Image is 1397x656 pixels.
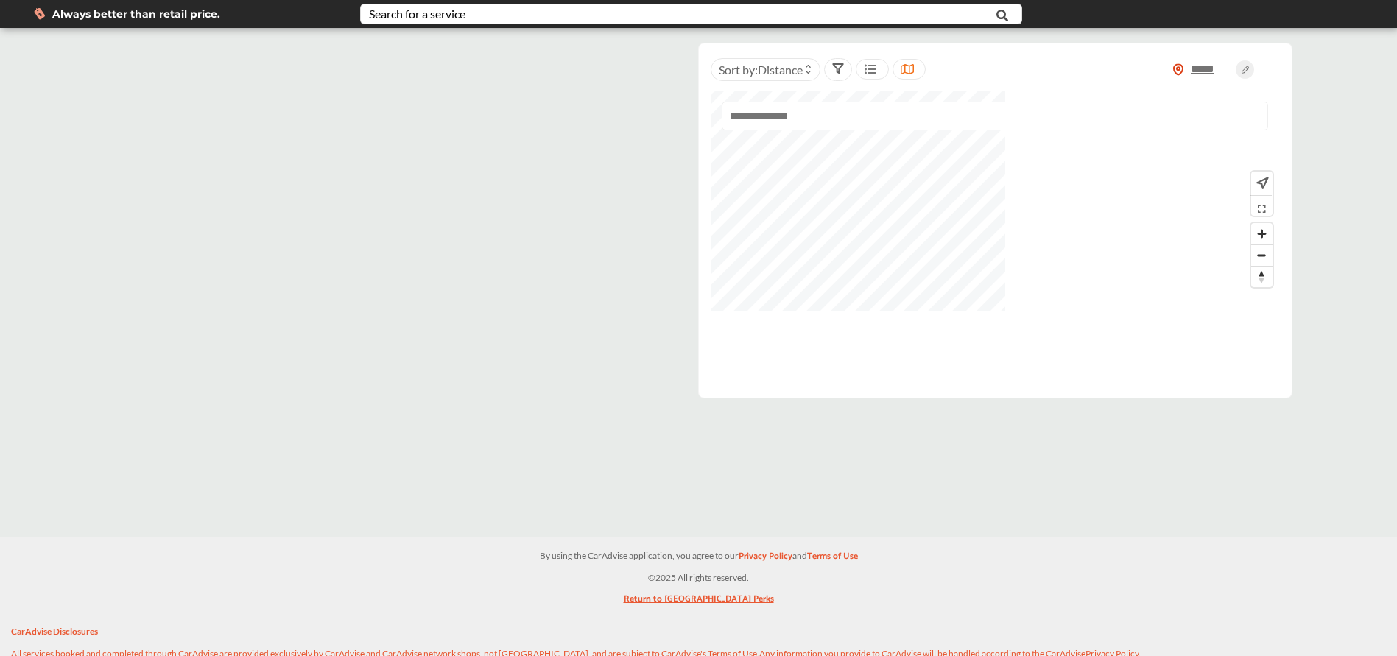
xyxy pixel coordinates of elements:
div: Search for a service [369,8,465,20]
button: Zoom in [1251,223,1273,244]
span: Distance [758,63,803,77]
a: Privacy Policy [739,549,792,571]
a: Terms of Use [807,549,858,571]
span: Sort by : [719,63,803,77]
button: Reset bearing to north [1251,266,1273,287]
span: Always better than retail price. [52,9,220,19]
img: recenter.ce011a49.svg [1253,175,1269,191]
button: Zoom out [1251,244,1273,266]
strong: CarAdvise Disclosures [11,626,98,637]
a: Return to [GEOGRAPHIC_DATA] Perks [624,592,774,613]
img: dollor_label_vector.a70140d1.svg [34,7,45,20]
canvas: Map [711,91,1005,311]
img: location_vector_orange.38f05af8.svg [1172,63,1184,76]
span: Reset bearing to north [1251,267,1273,287]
